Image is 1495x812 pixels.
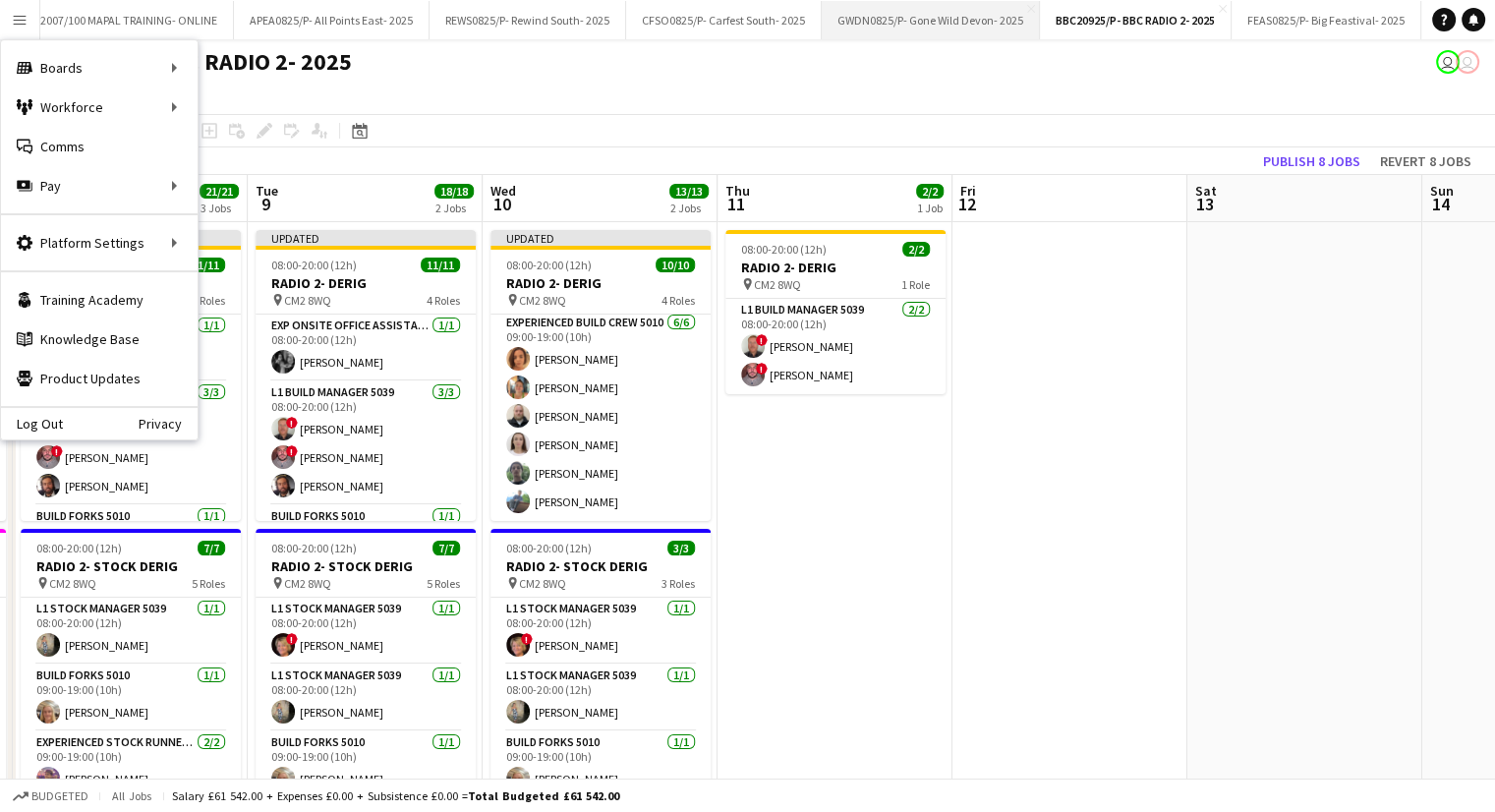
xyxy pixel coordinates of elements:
span: 12 [957,193,976,215]
app-user-avatar: Suzanne Edwards [1456,50,1479,74]
app-card-role: L1 Stock Manager 50391/108:00-20:00 (12h)[PERSON_NAME] [490,665,711,731]
h3: RADIO 2- DERIG [725,259,946,276]
app-job-card: Updated08:00-20:00 (12h)11/11RADIO 2- DERIG CM2 8WQ4 RolesExp Onsite Office Assistant 50121/108:0... [256,230,476,521]
span: Thu [725,182,750,200]
div: Boards [1,48,198,87]
span: Sun [1430,182,1454,200]
div: 2 Jobs [670,201,708,215]
h3: RADIO 2- STOCK DERIG [256,557,476,575]
span: CM2 8WQ [49,576,96,591]
span: 1 Role [901,277,930,292]
span: Budgeted [31,789,88,803]
span: 10/10 [656,258,695,272]
app-card-role: L1 Build Manager 50392/208:00-20:00 (12h)![PERSON_NAME]![PERSON_NAME] [725,299,946,394]
span: 4 Roles [192,293,225,308]
span: 3/3 [667,541,695,555]
span: 08:00-20:00 (12h) [506,258,592,272]
div: 08:00-20:00 (12h)3/3RADIO 2- STOCK DERIG CM2 8WQ3 RolesL1 Stock Manager 50391/108:00-20:00 (12h)!... [490,529,711,798]
span: 21/21 [200,184,239,199]
span: 11 [722,193,750,215]
span: 10 [488,193,516,215]
div: 1 Job [917,201,943,215]
app-card-role: L1 Stock Manager 50391/108:00-20:00 (12h)[PERSON_NAME] [21,598,241,665]
span: ! [51,445,63,457]
span: 5 Roles [192,576,225,591]
span: 11/11 [421,258,460,272]
app-card-role: Exp Onsite Office Assistant 50121/108:00-20:00 (12h)[PERSON_NAME] [256,315,476,381]
span: 13/13 [669,184,709,199]
a: Log Out [1,416,63,432]
button: GWDN0825/P- Gone Wild Devon- 2025 [822,1,1040,39]
a: Comms [1,127,198,166]
button: CFSO0825/P- Carfest South- 2025 [626,1,822,39]
div: Updated [490,230,711,246]
h3: RADIO 2- STOCK DERIG [21,557,241,575]
span: 9 [253,193,278,215]
span: 14 [1427,193,1454,215]
span: Wed [490,182,516,200]
button: Budgeted [10,785,91,807]
span: 08:00-20:00 (12h) [36,541,122,555]
span: 2/2 [916,184,944,199]
span: 7/7 [198,541,225,555]
app-card-role: Build Forks 50101/109:00-19:00 (10h)[PERSON_NAME] [21,665,241,731]
a: Training Academy [1,280,198,319]
div: 3 Jobs [201,201,238,215]
span: ! [286,445,298,457]
app-card-role: Build Forks 50101/109:00-19:00 (10h)[PERSON_NAME] [256,731,476,798]
h3: RADIO 2- DERIG [490,274,711,292]
span: All jobs [108,788,155,803]
span: 3 Roles [661,576,695,591]
span: 7/7 [432,541,460,555]
div: Pay [1,166,198,205]
app-card-role: Build Forks 50101/1 [21,505,241,572]
app-card-role: Build Forks 50101/1 [256,505,476,572]
a: Product Updates [1,359,198,398]
span: CM2 8WQ [754,277,801,292]
div: Platform Settings [1,223,198,262]
span: 08:00-20:00 (12h) [741,242,827,257]
span: Fri [960,182,976,200]
app-card-role: Experienced Build Crew 50106/609:00-19:00 (10h)[PERSON_NAME][PERSON_NAME][PERSON_NAME][PERSON_NAM... [490,312,711,521]
button: Publish 8 jobs [1255,148,1368,174]
div: Workforce [1,87,198,127]
span: 18/18 [434,184,474,199]
button: BBC20925/P- BBC RADIO 2- 2025 [1040,1,1232,39]
app-card-role: Build Forks 50101/109:00-19:00 (10h)[PERSON_NAME] [490,731,711,798]
a: Knowledge Base [1,319,198,359]
app-user-avatar: Grace Shorten [1436,50,1460,74]
span: 13 [1192,193,1217,215]
button: Revert 8 jobs [1372,148,1479,174]
h3: RADIO 2- STOCK DERIG [490,557,711,575]
app-card-role: L1 Build Manager 50393/308:00-20:00 (12h)![PERSON_NAME]![PERSON_NAME][PERSON_NAME] [21,381,241,505]
a: Privacy [139,416,198,432]
div: 2 Jobs [435,201,473,215]
span: ! [286,633,298,645]
span: 11/11 [186,258,225,272]
span: CM2 8WQ [519,293,566,308]
span: CM2 8WQ [284,293,331,308]
span: ! [756,363,768,375]
span: 08:00-20:00 (12h) [506,541,592,555]
app-job-card: Updated08:00-20:00 (12h)10/10RADIO 2- DERIG CM2 8WQ4 Roles[PERSON_NAME]Build Forks 50101/109:00-1... [490,230,711,521]
button: 2007/100 MAPAL TRAINING- ONLINE [25,1,234,39]
span: Sat [1195,182,1217,200]
span: 4 Roles [661,293,695,308]
div: Salary £61 542.00 + Expenses £0.00 + Subsistence £0.00 = [172,788,619,803]
span: 08:00-20:00 (12h) [271,258,357,272]
button: APEA0825/P- All Points East- 2025 [234,1,430,39]
span: Tue [256,182,278,200]
span: 2/2 [902,242,930,257]
span: 4 Roles [427,293,460,308]
app-card-role: L1 Stock Manager 50391/108:00-20:00 (12h)![PERSON_NAME] [256,598,476,665]
app-card-role: L1 Stock Manager 50391/108:00-20:00 (12h)[PERSON_NAME] [256,665,476,731]
span: ! [756,334,768,346]
app-job-card: 08:00-20:00 (12h)2/2RADIO 2- DERIG CM2 8WQ1 RoleL1 Build Manager 50392/208:00-20:00 (12h)![PERSON... [725,230,946,394]
span: Total Budgeted £61 542.00 [468,788,619,803]
h3: RADIO 2- DERIG [256,274,476,292]
span: 5 Roles [427,576,460,591]
button: FEAS0825/P- Big Feastival- 2025 [1232,1,1421,39]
